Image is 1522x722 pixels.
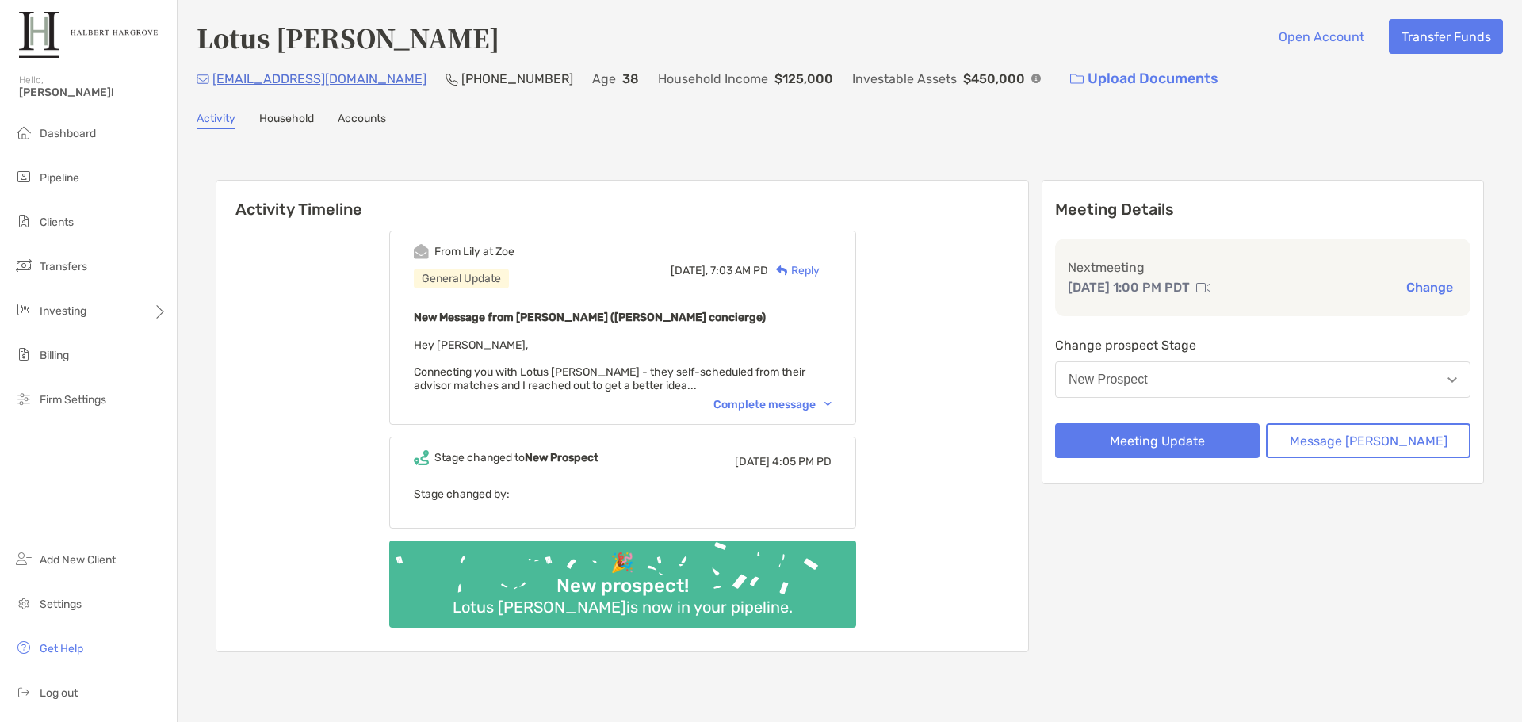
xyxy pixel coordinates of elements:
[414,244,429,259] img: Event icon
[40,686,78,700] span: Log out
[14,594,33,613] img: settings icon
[14,638,33,657] img: get-help icon
[622,69,639,89] p: 38
[1055,200,1470,220] p: Meeting Details
[1266,423,1470,458] button: Message [PERSON_NAME]
[1069,372,1148,387] div: New Prospect
[461,69,573,89] p: [PHONE_NUMBER]
[824,402,832,407] img: Chevron icon
[1389,19,1503,54] button: Transfer Funds
[14,123,33,142] img: dashboard icon
[40,349,69,362] span: Billing
[1055,335,1470,355] p: Change prospect Stage
[414,269,509,288] div: General Update
[14,549,33,568] img: add_new_client icon
[592,69,616,89] p: Age
[774,69,833,89] p: $125,000
[19,86,167,99] span: [PERSON_NAME]!
[1068,277,1190,297] p: [DATE] 1:00 PM PDT
[658,69,768,89] p: Household Income
[40,598,82,611] span: Settings
[1196,281,1210,294] img: communication type
[40,553,116,567] span: Add New Client
[1402,279,1458,296] button: Change
[14,167,33,186] img: pipeline icon
[14,682,33,701] img: logout icon
[434,451,598,464] div: Stage changed to
[14,212,33,231] img: clients icon
[434,245,514,258] div: From Lily at Zoe
[14,389,33,408] img: firm-settings icon
[671,264,708,277] span: [DATE],
[604,552,641,575] div: 🎉
[212,69,426,89] p: [EMAIL_ADDRESS][DOMAIN_NAME]
[197,74,209,84] img: Email Icon
[1060,62,1229,96] a: Upload Documents
[40,260,87,273] span: Transfers
[40,304,86,318] span: Investing
[40,171,79,185] span: Pipeline
[197,112,235,129] a: Activity
[963,69,1025,89] p: $450,000
[768,262,820,279] div: Reply
[446,73,458,86] img: Phone Icon
[259,112,314,129] a: Household
[776,265,788,276] img: Reply icon
[14,300,33,319] img: investing icon
[710,264,768,277] span: 7:03 AM PD
[713,398,832,411] div: Complete message
[414,450,429,465] img: Event icon
[414,484,832,504] p: Stage changed by:
[1055,423,1260,458] button: Meeting Update
[389,541,856,614] img: Confetti
[1055,361,1470,398] button: New Prospect
[40,216,74,229] span: Clients
[1031,74,1041,83] img: Info Icon
[414,311,766,324] b: New Message from [PERSON_NAME] ([PERSON_NAME] concierge)
[550,575,695,598] div: New prospect!
[735,455,770,468] span: [DATE]
[772,455,832,468] span: 4:05 PM PD
[852,69,957,89] p: Investable Assets
[40,642,83,655] span: Get Help
[40,127,96,140] span: Dashboard
[19,6,158,63] img: Zoe Logo
[216,181,1028,219] h6: Activity Timeline
[14,345,33,364] img: billing icon
[446,598,799,617] div: Lotus [PERSON_NAME] is now in your pipeline.
[338,112,386,129] a: Accounts
[1070,74,1084,85] img: button icon
[14,256,33,275] img: transfers icon
[40,393,106,407] span: Firm Settings
[1068,258,1458,277] p: Next meeting
[1447,377,1457,383] img: Open dropdown arrow
[414,338,805,392] span: Hey [PERSON_NAME], Connecting you with Lotus [PERSON_NAME] - they self-scheduled from their advis...
[1266,19,1376,54] button: Open Account
[525,451,598,464] b: New Prospect
[197,19,499,55] h4: Lotus [PERSON_NAME]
